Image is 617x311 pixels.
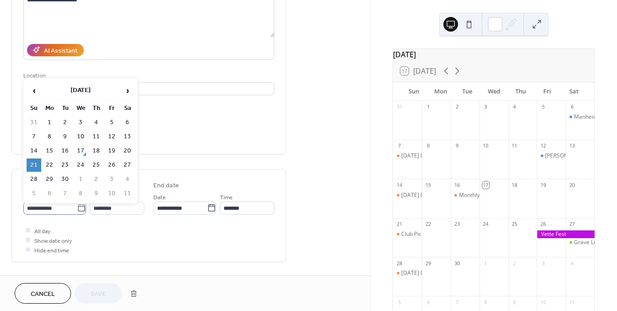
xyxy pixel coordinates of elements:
td: 22 [42,158,57,172]
div: 25 [511,221,518,228]
div: 2 [453,104,460,110]
div: 26 [540,221,546,228]
div: AI Assistant [44,46,77,55]
td: 8 [42,130,57,143]
td: 9 [89,187,104,200]
div: 6 [568,104,575,110]
div: 11 [511,142,518,149]
td: 16 [58,144,72,158]
td: 6 [120,116,135,129]
div: 19 [540,181,546,188]
div: 1 [482,260,489,267]
div: 27 [568,221,575,228]
div: 2 [511,260,518,267]
div: Wed [480,82,507,101]
span: Show date only [34,236,72,246]
div: [DATE] Dinner - Southern Kitchen [401,269,486,277]
div: 18 [511,181,518,188]
td: 20 [120,144,135,158]
td: 11 [89,130,104,143]
span: Hide end time [34,246,69,255]
td: 19 [104,144,119,158]
td: 10 [73,130,88,143]
td: 11 [120,187,135,200]
div: 20 [568,181,575,188]
div: Mon [427,82,453,101]
div: 17 [482,181,489,188]
td: 24 [73,158,88,172]
td: 6 [42,187,57,200]
td: 3 [73,116,88,129]
td: 2 [89,173,104,186]
div: [DATE] Dinner - Glory Days [401,152,470,160]
div: Sun [400,82,427,101]
div: 16 [453,181,460,188]
td: 21 [27,158,41,172]
div: 8 [482,299,489,306]
span: Recurring event [23,273,72,283]
th: [DATE] [42,81,119,101]
div: Sat [561,82,587,101]
div: 8 [425,142,431,149]
td: 8 [73,187,88,200]
div: 29 [425,260,431,267]
td: 25 [89,158,104,172]
div: 24 [482,221,489,228]
span: ‹ [27,82,41,100]
td: 14 [27,144,41,158]
td: 4 [120,173,135,186]
td: 23 [58,158,72,172]
div: 30 [453,260,460,267]
div: [PERSON_NAME] Cruise In [545,152,612,160]
div: Sunday Dinner - Crepes at American Legion [393,191,422,199]
td: 4 [89,116,104,129]
div: 14 [396,181,403,188]
td: 28 [27,173,41,186]
td: 5 [27,187,41,200]
div: 23 [453,221,460,228]
td: 10 [104,187,119,200]
td: 26 [104,158,119,172]
th: Th [89,102,104,115]
div: 7 [396,142,403,149]
td: 27 [120,158,135,172]
div: 9 [453,142,460,149]
div: Vette Fest [537,230,595,238]
div: 10 [482,142,489,149]
div: [DATE] Dinner - Crepes at American Legion [401,191,512,199]
th: Tu [58,102,72,115]
div: Sunday Dinner - Southern Kitchen [393,269,422,277]
div: Monthly Meeting - Ledo's Pizza [451,191,480,199]
div: 5 [396,299,403,306]
div: 13 [568,142,575,149]
div: 1 [425,104,431,110]
div: 3 [482,104,489,110]
div: 10 [540,299,546,306]
td: 18 [89,144,104,158]
button: AI Assistant [27,44,84,56]
div: 12 [540,142,546,149]
td: 17 [73,144,88,158]
td: 3 [104,173,119,186]
div: Sunday Dinner - Glory Days [393,152,422,160]
th: Mo [42,102,57,115]
td: 9 [58,130,72,143]
td: 7 [27,130,41,143]
div: End date [153,181,179,191]
div: 5 [540,104,546,110]
span: Time [220,192,233,202]
td: 15 [42,144,57,158]
span: Cancel [31,289,55,299]
div: Location [23,71,273,81]
div: Club Picnic [393,230,422,238]
th: Su [27,102,41,115]
div: 28 [396,260,403,267]
td: 29 [42,173,57,186]
td: 1 [73,173,88,186]
button: Cancel [15,283,71,304]
div: Thu [507,82,534,101]
div: 4 [568,260,575,267]
div: 6 [425,299,431,306]
div: 22 [425,221,431,228]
